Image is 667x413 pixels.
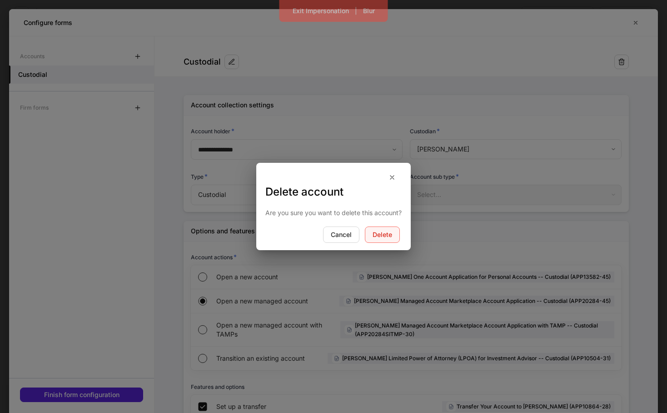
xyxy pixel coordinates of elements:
[373,232,392,238] div: Delete
[265,185,402,199] h3: Delete account
[293,8,349,14] div: Exit Impersonation
[331,232,352,238] div: Cancel
[265,208,402,217] p: Are you sure you want to delete this account?
[365,227,400,243] button: Delete
[363,8,375,14] div: Blur
[323,227,359,243] button: Cancel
